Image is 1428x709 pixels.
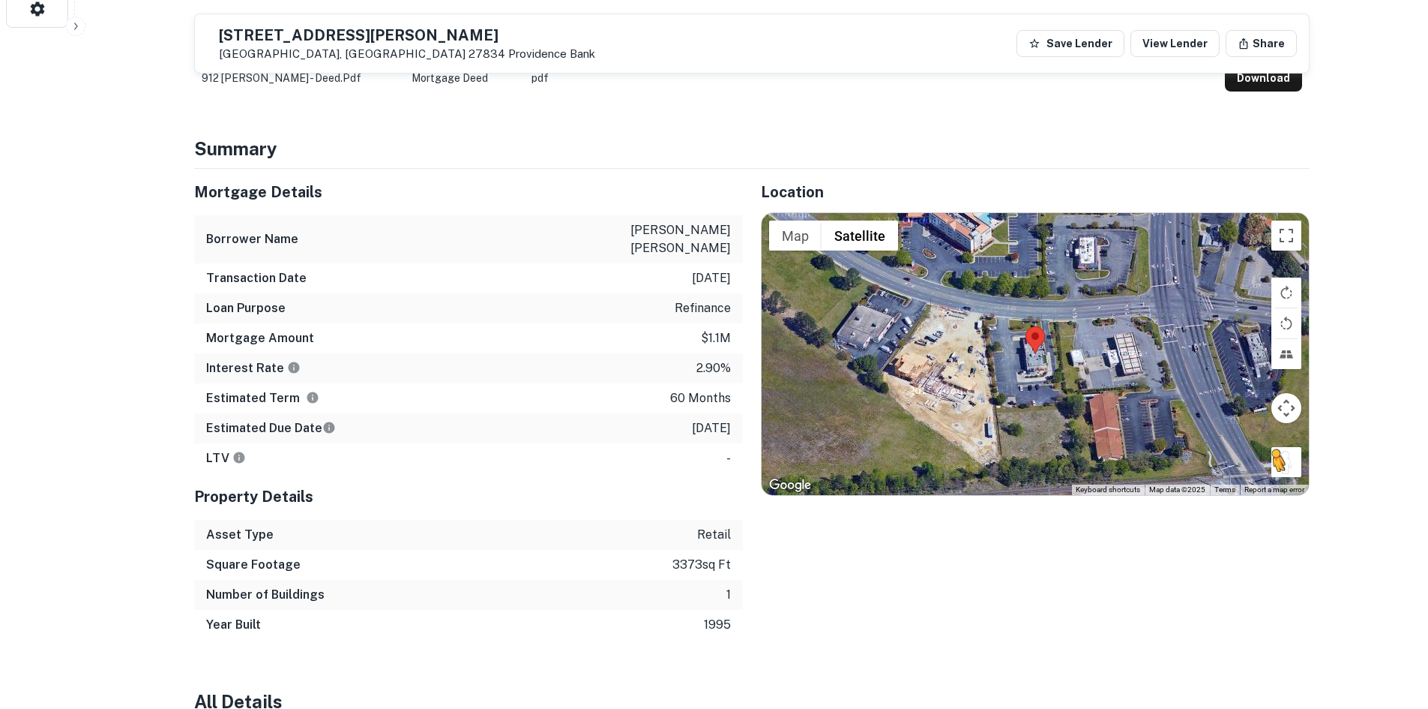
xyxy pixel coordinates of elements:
p: [PERSON_NAME] [PERSON_NAME] [596,221,731,257]
h6: Estimated Due Date [206,419,336,437]
p: 1 [726,586,731,604]
iframe: Chat Widget [1353,589,1428,661]
h6: Interest Rate [206,359,301,377]
a: Terms (opens in new tab) [1214,485,1235,494]
td: Mortgage Deed [404,57,524,99]
h6: Number of Buildings [206,586,325,604]
button: Download [1225,65,1302,92]
td: 912 [PERSON_NAME] - deed.pdf [194,57,404,99]
a: View Lender [1130,30,1220,57]
p: 2.90% [696,359,731,377]
h6: Year Built [206,616,261,634]
p: $1.1m [701,329,731,347]
svg: Term is based on a standard schedule for this type of loan. [306,391,319,404]
p: - [726,449,731,467]
button: Keyboard shortcuts [1076,485,1140,495]
a: Providence Bank [508,47,595,60]
button: Rotate map clockwise [1271,278,1301,308]
span: Map data ©2025 [1149,485,1205,494]
p: refinance [675,299,731,317]
p: 1995 [704,616,731,634]
td: pdf [524,57,1217,99]
h6: Borrower Name [206,230,298,248]
p: [GEOGRAPHIC_DATA], [GEOGRAPHIC_DATA] 27834 [219,47,595,61]
img: Google [765,476,815,495]
h6: Transaction Date [206,269,307,287]
p: retail [697,526,731,544]
a: Open this area in Google Maps (opens a new window) [765,476,815,495]
button: Rotate map counterclockwise [1271,308,1301,338]
button: Show satellite imagery [822,221,898,251]
p: [DATE] [692,269,731,287]
h6: Loan Purpose [206,299,286,317]
p: 60 months [670,389,731,407]
h5: Mortgage Details [194,181,743,203]
button: Drag Pegman onto the map to open Street View [1271,447,1301,477]
a: Report a map error [1244,485,1304,494]
p: 3373 sq ft [672,556,731,574]
svg: LTVs displayed on the website are for informational purposes only and may be reported incorrectly... [232,451,246,464]
h6: Estimated Term [206,389,319,407]
h6: Mortgage Amount [206,329,314,347]
svg: The interest rates displayed on the website are for informational purposes only and may be report... [287,361,301,374]
button: Toggle fullscreen view [1271,221,1301,251]
h5: Location [761,181,1310,203]
button: Share [1226,30,1297,57]
svg: Estimate is based on a standard schedule for this type of loan. [322,421,336,434]
button: Save Lender [1016,30,1124,57]
h6: LTV [206,449,246,467]
h6: Asset Type [206,526,274,544]
p: [DATE] [692,419,731,437]
button: Show street map [769,221,822,251]
button: Tilt map [1271,339,1301,369]
h5: [STREET_ADDRESS][PERSON_NAME] [219,28,595,43]
h4: Summary [194,135,1310,162]
h6: Square Footage [206,556,301,574]
h5: Property Details [194,485,743,508]
button: Map camera controls [1271,393,1301,423]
